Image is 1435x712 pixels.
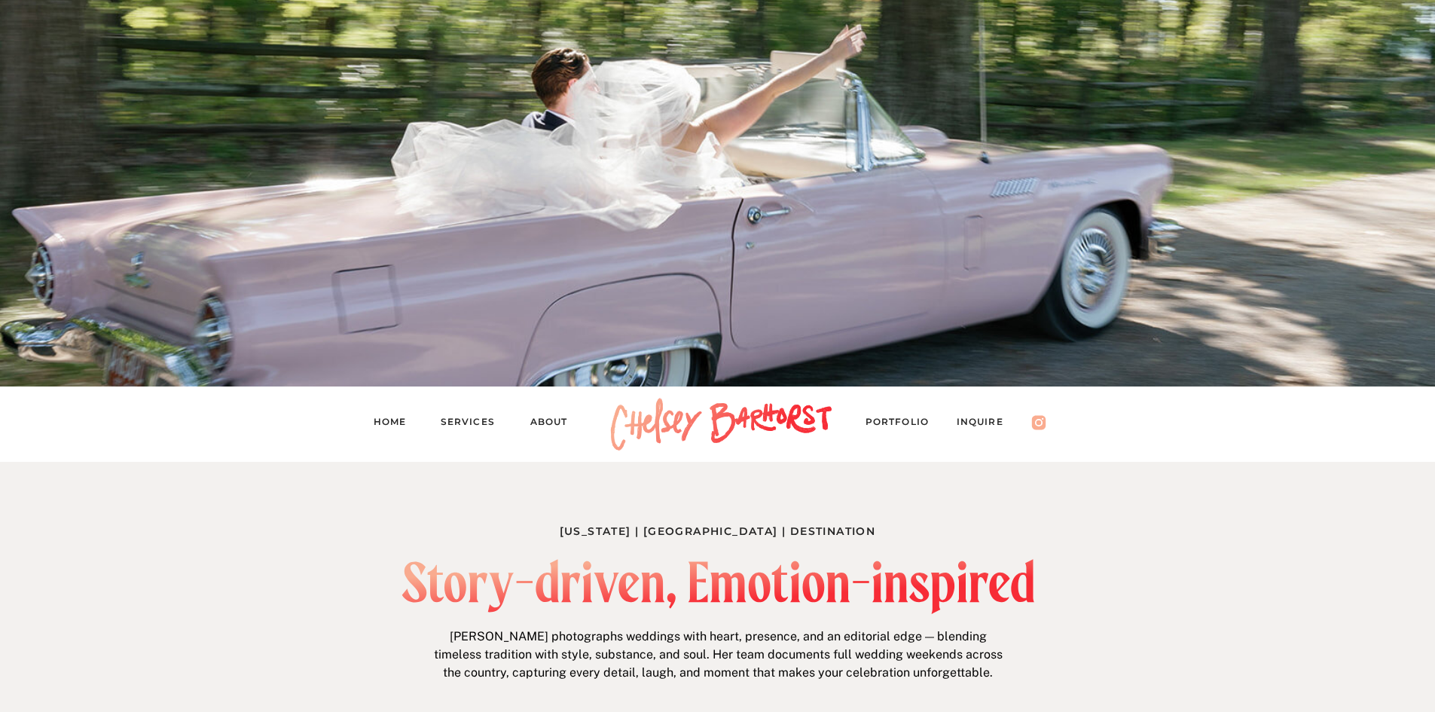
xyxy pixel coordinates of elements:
[557,522,878,538] h1: [US_STATE] | [GEOGRAPHIC_DATA] | Destination
[429,628,1008,686] p: [PERSON_NAME] photographs weddings with heart, presence, and an editorial edge — blending timeles...
[866,414,944,435] a: PORTFOLIO
[441,414,508,435] a: Services
[530,414,582,435] a: About
[957,414,1018,435] a: Inquire
[374,414,419,435] a: Home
